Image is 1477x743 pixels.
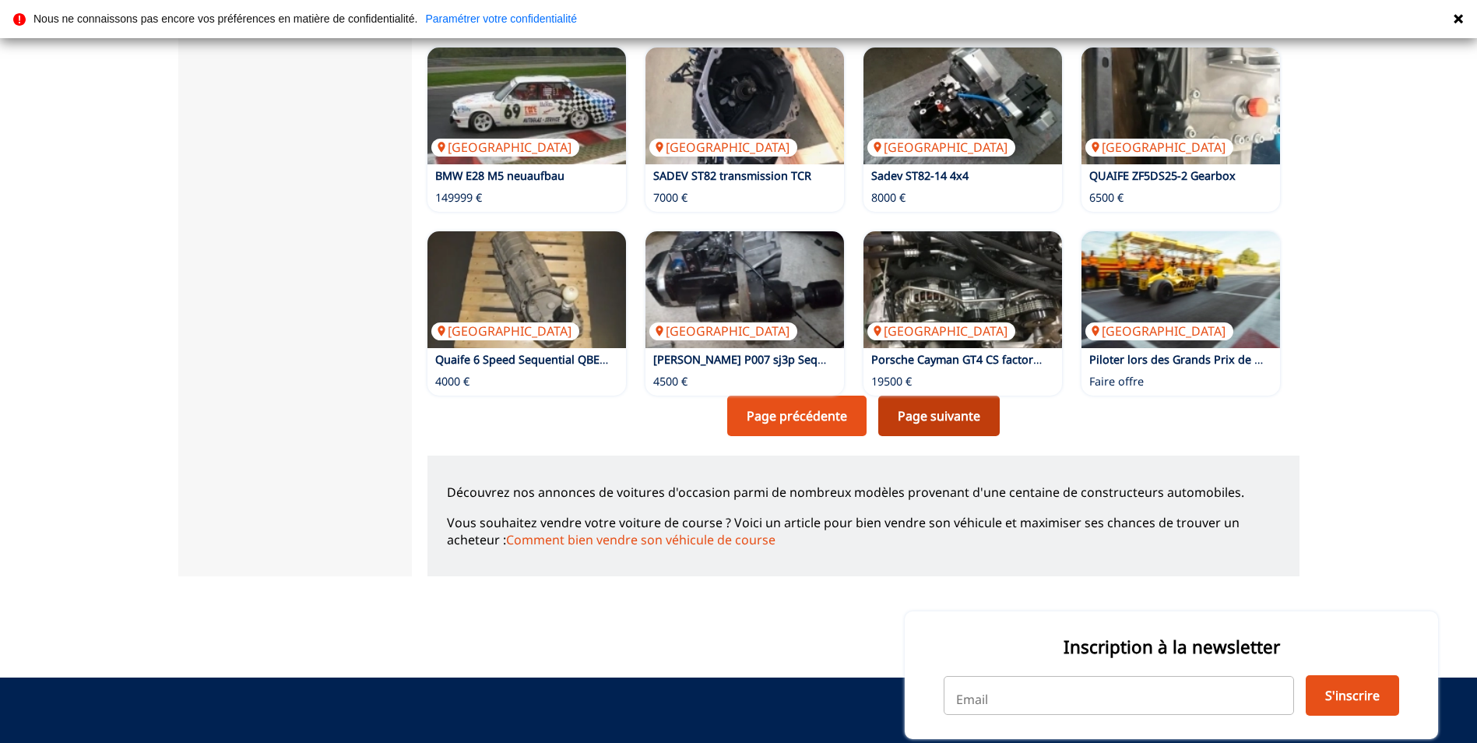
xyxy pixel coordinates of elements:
a: Comment bien vendre son véhicule de course [506,531,775,548]
img: QUAIFE ZF5DS25-2 Gearbox [1081,48,1280,164]
a: Quaife 6 Speed Sequential QBE15G[GEOGRAPHIC_DATA] [427,231,626,348]
a: SADEV ST82 transmission TCR[GEOGRAPHIC_DATA] [645,48,844,164]
img: BMW E28 M5 neuaufbau [427,48,626,164]
p: Faire offre [1089,374,1144,389]
a: Piloter lors des Grands Prix de Silverstone, Spa-Francorchamps et Monza Week-end 2026[GEOGRAPHIC_... [1081,231,1280,348]
a: Porsche Cayman GT4 CS factory new engine [871,352,1103,367]
img: Porsche Cayman GT4 CS factory new engine [863,231,1062,348]
a: Page suivante [878,396,1000,436]
p: [GEOGRAPHIC_DATA] [431,322,579,340]
img: Puppo P007 sj3p Sequential Gearbox [645,231,844,348]
a: QUAIFE ZF5DS25-2 Gearbox [1089,168,1236,183]
a: [PERSON_NAME] P007 sj3p Sequential Gearbox [653,352,902,367]
a: Paramétrer votre confidentialité [425,13,577,24]
p: Nous ne connaissons pas encore vos préférences en matière de confidentialité. [33,13,417,24]
a: SADEV ST82 transmission TCR [653,168,811,183]
a: Page précédente [727,396,867,436]
p: Découvrez nos annonces de voitures d'occasion parmi de nombreux modèles provenant d'une centaine ... [447,484,1280,501]
p: [GEOGRAPHIC_DATA] [867,139,1015,156]
img: Sadev ST82-14 4x4 [863,48,1062,164]
p: Inscription à la newsletter [944,635,1399,659]
p: [GEOGRAPHIC_DATA] [649,139,797,156]
p: 4000 € [435,374,469,389]
p: Vous souhaitez vendre votre voiture de course ? Voici un article pour bien vendre son véhicule et... [447,514,1280,549]
a: BMW E28 M5 neuaufbau[GEOGRAPHIC_DATA] [427,48,626,164]
a: Puppo P007 sj3p Sequential Gearbox[GEOGRAPHIC_DATA] [645,231,844,348]
p: [GEOGRAPHIC_DATA] [1085,322,1233,340]
a: QUAIFE ZF5DS25-2 Gearbox[GEOGRAPHIC_DATA] [1081,48,1280,164]
p: [GEOGRAPHIC_DATA] [649,322,797,340]
p: [GEOGRAPHIC_DATA] [867,322,1015,340]
a: Sadev ST82-14 4x4[GEOGRAPHIC_DATA] [863,48,1062,164]
a: Porsche Cayman GT4 CS factory new engine[GEOGRAPHIC_DATA] [863,231,1062,348]
button: S'inscrire [1306,675,1399,716]
input: Email [944,676,1294,715]
p: [GEOGRAPHIC_DATA] [1085,139,1233,156]
img: Piloter lors des Grands Prix de Silverstone, Spa-Francorchamps et Monza Week-end 2026 [1081,231,1280,348]
p: 8000 € [871,190,906,206]
p: 4500 € [653,374,688,389]
a: BMW E28 M5 neuaufbau [435,168,564,183]
p: 149999 € [435,190,482,206]
img: Quaife 6 Speed Sequential QBE15G [427,231,626,348]
a: Sadev ST82-14 4x4 [871,168,969,183]
p: 19500 € [871,374,912,389]
a: Quaife 6 Speed Sequential QBE15G [435,352,620,367]
p: [GEOGRAPHIC_DATA] [431,139,579,156]
img: SADEV ST82 transmission TCR [645,48,844,164]
p: 7000 € [653,190,688,206]
p: 6500 € [1089,190,1124,206]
